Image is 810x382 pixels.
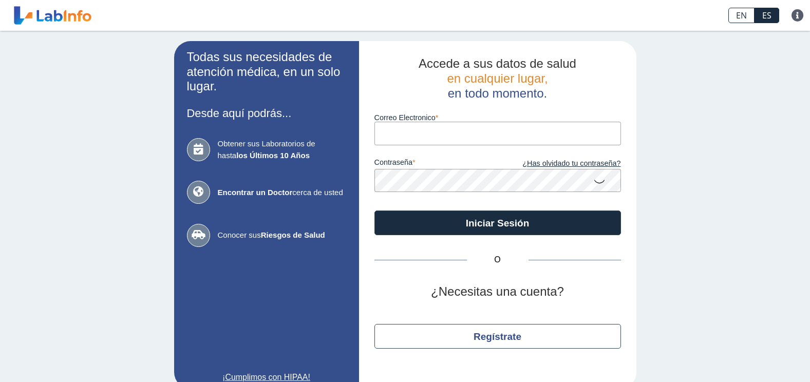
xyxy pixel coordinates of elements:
b: Encontrar un Doctor [218,188,293,197]
b: Riesgos de Salud [261,231,325,239]
span: Obtener sus Laboratorios de hasta [218,138,346,161]
h2: ¿Necesitas una cuenta? [374,284,621,299]
span: en cualquier lugar, [447,71,548,85]
button: Iniciar Sesión [374,211,621,235]
span: O [467,254,529,266]
a: ¿Has olvidado tu contraseña? [498,158,621,169]
span: cerca de usted [218,187,346,199]
label: Correo Electronico [374,113,621,122]
button: Regístrate [374,324,621,349]
span: Conocer sus [218,230,346,241]
h2: Todas sus necesidades de atención médica, en un solo lugar. [187,50,346,94]
b: los Últimos 10 Años [236,151,310,160]
span: en todo momento. [448,86,547,100]
h3: Desde aquí podrás... [187,107,346,120]
a: EN [728,8,755,23]
a: ES [755,8,779,23]
span: Accede a sus datos de salud [419,56,576,70]
label: contraseña [374,158,498,169]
